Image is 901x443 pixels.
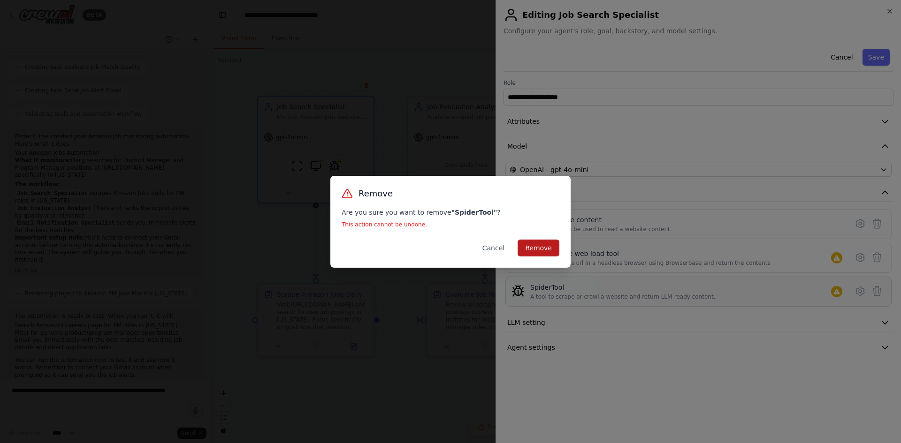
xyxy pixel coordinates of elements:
[342,208,559,217] p: Are you sure you want to remove ?
[518,240,559,256] button: Remove
[342,221,559,228] p: This action cannot be undone.
[451,209,497,216] strong: " SpiderTool "
[359,187,393,200] h3: Remove
[475,240,512,256] button: Cancel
